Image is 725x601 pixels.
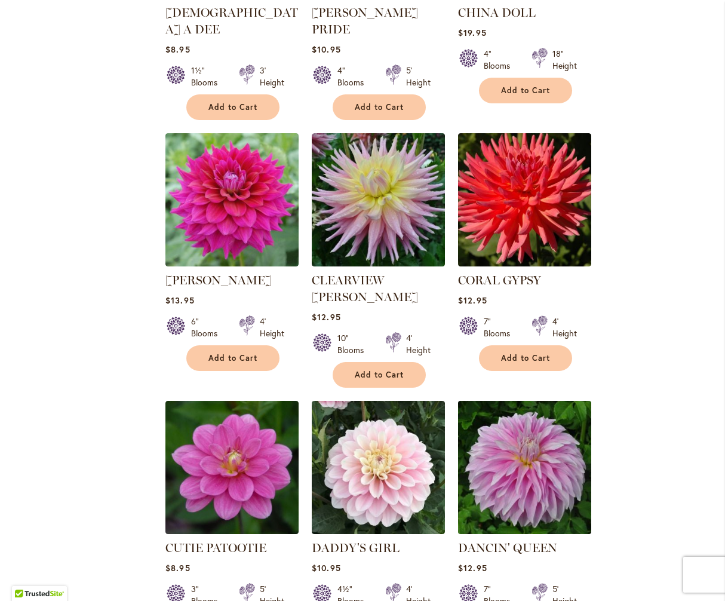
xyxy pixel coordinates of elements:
span: $8.95 [165,44,190,55]
span: $12.95 [458,295,487,306]
a: CORAL GYPSY [458,273,541,287]
a: Clearview Jonas [312,257,445,269]
img: CUTIE PATOOTIE [165,401,299,534]
button: Add to Cart [479,345,572,371]
img: DADDY'S GIRL [312,401,445,534]
a: CHINA DOLL [458,5,536,20]
a: [PERSON_NAME] [165,273,272,287]
span: Add to Cart [208,102,257,112]
div: 4' Height [406,332,431,356]
span: Add to Cart [501,85,550,96]
span: Add to Cart [355,102,404,112]
button: Add to Cart [186,94,279,120]
div: 3' Height [260,65,284,88]
button: Add to Cart [479,78,572,103]
div: 5' Height [406,65,431,88]
span: $12.95 [312,311,340,323]
span: $10.95 [312,44,340,55]
a: DADDY'S GIRL [312,541,400,555]
div: 4" Blooms [337,65,371,88]
a: [PERSON_NAME] PRIDE [312,5,418,36]
a: CLEARVIEW [PERSON_NAME] [312,273,418,304]
span: $8.95 [165,562,190,574]
span: $12.95 [458,562,487,574]
span: Add to Cart [208,353,257,363]
div: 4' Height [552,315,577,339]
iframe: Launch Accessibility Center [9,559,42,592]
a: [DEMOGRAPHIC_DATA] A DEE [165,5,298,36]
img: CORAL GYPSY [458,133,591,266]
img: CHLOE JANAE [165,133,299,266]
a: DANCIN' QUEEN [458,541,557,555]
div: 6" Blooms [191,315,225,339]
div: 10" Blooms [337,332,371,356]
span: Add to Cart [355,370,404,380]
span: Add to Cart [501,353,550,363]
a: CHLOE JANAE [165,257,299,269]
button: Add to Cart [333,94,426,120]
a: DADDY'S GIRL [312,525,445,536]
span: $10.95 [312,562,340,574]
a: CUTIE PATOOTIE [165,525,299,536]
img: Clearview Jonas [312,133,445,266]
span: $19.95 [458,27,486,38]
div: 7" Blooms [484,315,517,339]
img: Dancin' Queen [455,397,595,537]
a: Dancin' Queen [458,525,591,536]
div: 18" Height [552,48,577,72]
button: Add to Cart [186,345,279,371]
a: CORAL GYPSY [458,257,591,269]
a: CUTIE PATOOTIE [165,541,266,555]
button: Add to Cart [333,362,426,388]
div: 1½" Blooms [191,65,225,88]
div: 4" Blooms [484,48,517,72]
span: $13.95 [165,295,194,306]
div: 4' Height [260,315,284,339]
